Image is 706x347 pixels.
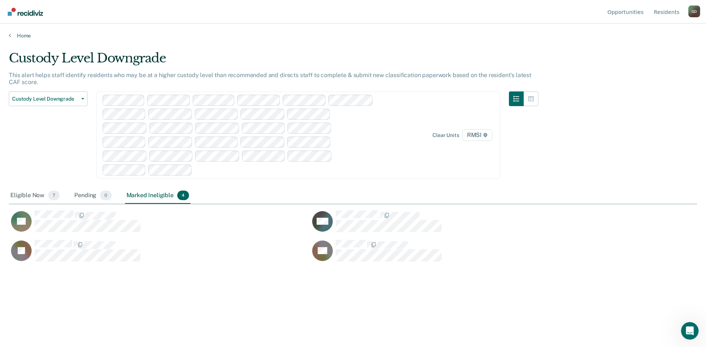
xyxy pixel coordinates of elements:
[310,210,611,239] div: CaseloadOpportunityCell-00397115
[8,8,43,16] img: Recidiviz
[125,188,191,204] div: Marked Ineligible4
[9,210,310,239] div: CaseloadOpportunityCell-00612535
[48,191,60,200] span: 7
[9,72,531,86] p: This alert helps staff identify residents who may be at a higher custody level than recommended a...
[432,132,459,138] div: Clear units
[12,96,78,102] span: Custody Level Downgrade
[688,6,700,17] div: G D
[681,322,699,340] iframe: Intercom live chat
[177,191,189,200] span: 4
[310,239,611,269] div: CaseloadOpportunityCell-00410783
[9,51,538,72] div: Custody Level Downgrade
[9,239,310,269] div: CaseloadOpportunityCell-00604570
[100,191,111,200] span: 0
[9,32,697,39] a: Home
[462,129,492,141] span: RMSI
[688,6,700,17] button: Profile dropdown button
[73,188,113,204] div: Pending0
[9,188,61,204] div: Eligible Now7
[9,91,88,106] button: Custody Level Downgrade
